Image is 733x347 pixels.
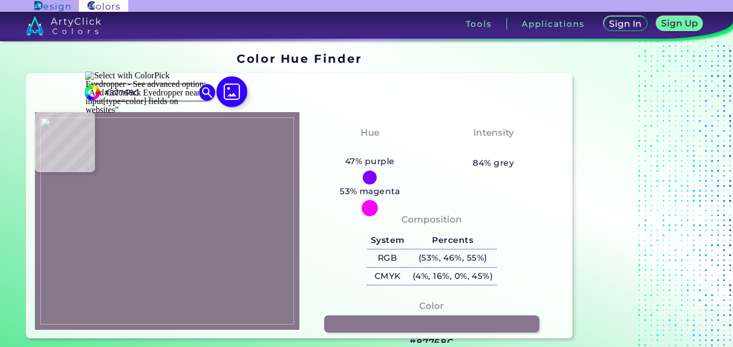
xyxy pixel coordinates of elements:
[26,16,101,35] img: logo_artyclick_colors_white.svg
[335,184,404,198] h5: 53% magenta
[100,85,200,100] input: type color..
[408,249,497,267] h5: (53%, 46%, 55%)
[408,268,497,285] h5: (4%, 16%, 0%, 45%)
[522,20,584,28] h3: Applications
[361,125,379,141] h4: Hue
[408,232,497,249] h5: Percents
[466,20,492,28] h3: Tools
[663,19,697,27] h5: Sign Up
[611,20,640,28] h5: Sign In
[199,84,215,100] img: icon search
[40,117,294,324] img: 6fd4e608-37d9-4516-97a0-731cc677913c
[658,17,701,31] a: Sign Up
[366,232,408,249] h5: System
[478,142,509,154] h3: Pale
[419,298,444,314] h4: Color
[606,17,646,31] a: Sign In
[237,50,362,67] h1: Color Hue Finder
[366,268,408,285] h5: CMYK
[217,76,248,107] img: icon picture
[366,249,408,267] h5: RGB
[401,212,462,227] h4: Composition
[473,125,514,141] h4: Intensity
[85,71,214,114] img: Select with ColorPick Eyedropper - See advanced option: "Add ColorPick Eyedropper near input[type...
[577,48,711,343] iframe: Advertisement
[34,1,70,11] img: ArtyClick Design logo
[325,142,415,154] h3: Purple-Magenta
[341,154,399,168] h5: 47% purple
[473,156,514,170] h5: 84% grey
